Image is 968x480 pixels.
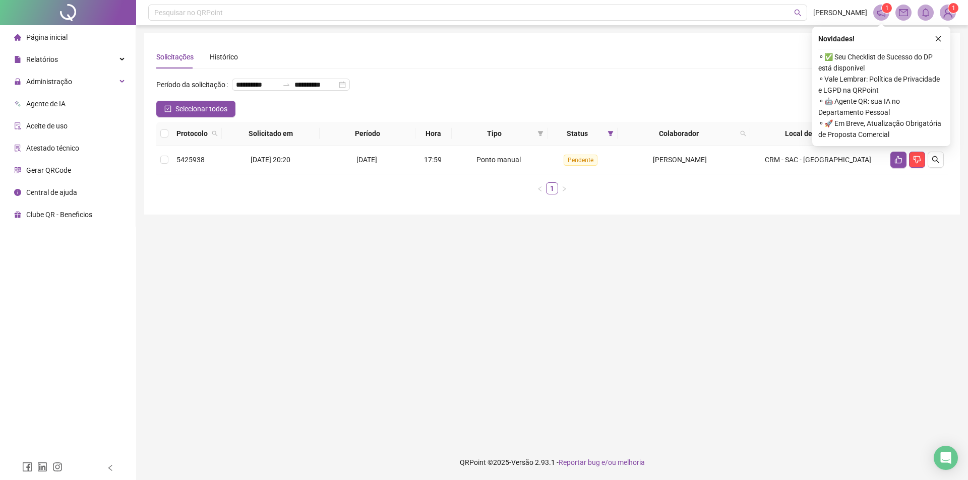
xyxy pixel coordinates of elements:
span: [DATE] 20:20 [251,156,290,164]
span: Ponto manual [476,156,521,164]
span: ⚬ ✅ Seu Checklist de Sucesso do DP está disponível [818,51,944,74]
span: info-circle [14,189,21,196]
sup: 1 [882,3,892,13]
th: Período [320,122,415,146]
label: Período da solicitação [156,77,232,93]
span: Central de ajuda [26,188,77,196]
span: filter [606,126,616,141]
span: Status [552,128,603,139]
span: filter [537,130,543,136]
span: Página inicial [26,33,68,41]
span: search [740,130,746,136]
span: lock [14,78,21,85]
button: left [534,182,546,194]
div: Open Intercom Messenger [934,446,958,470]
span: Agente de IA [26,100,66,108]
th: Solicitado em [222,122,320,146]
span: dislike [913,156,921,164]
span: Tipo [456,128,533,139]
div: Histórico [210,51,238,62]
span: facebook [22,462,32,472]
a: 1 [547,183,558,194]
span: search [794,9,802,17]
span: Relatórios [26,55,58,63]
span: Clube QR - Beneficios [26,211,92,219]
li: Página anterior [534,182,546,194]
span: 1 [885,5,889,12]
span: ⚬ 🚀 Em Breve, Atualização Obrigatória de Proposta Comercial [818,118,944,140]
span: [DATE] [356,156,377,164]
span: 5425938 [176,156,205,164]
span: 1 [952,5,955,12]
span: Colaborador [622,128,736,139]
span: Pendente [564,155,597,166]
span: bell [921,8,930,17]
span: audit [14,122,21,129]
span: like [894,156,902,164]
span: to [282,81,290,89]
span: [PERSON_NAME] [653,156,707,164]
span: Selecionar todos [175,103,227,114]
span: Gerar QRCode [26,166,71,174]
li: 1 [546,182,558,194]
span: left [537,186,543,192]
button: Selecionar todos [156,101,235,117]
span: [PERSON_NAME] [813,7,867,18]
span: check-square [164,105,171,112]
sup: Atualize o seu contato no menu Meus Dados [948,3,958,13]
span: filter [608,130,614,136]
span: Versão [511,458,533,466]
span: Atestado técnico [26,144,79,152]
span: ⚬ Vale Lembrar: Política de Privacidade e LGPD na QRPoint [818,74,944,96]
span: swap-right [282,81,290,89]
span: gift [14,211,21,218]
td: CRM - SAC - [GEOGRAPHIC_DATA] [750,146,886,174]
span: Novidades ! [818,33,855,44]
span: search [212,130,218,136]
span: solution [14,145,21,152]
span: 17:59 [424,156,442,164]
span: notification [877,8,886,17]
li: Próxima página [558,182,570,194]
footer: QRPoint © 2025 - 2.93.1 - [136,445,968,480]
span: right [561,186,567,192]
span: linkedin [37,462,47,472]
span: home [14,34,21,41]
img: 82424 [940,5,955,20]
span: mail [899,8,908,17]
button: right [558,182,570,194]
span: filter [535,126,546,141]
span: Reportar bug e/ou melhoria [559,458,645,466]
span: qrcode [14,167,21,174]
span: instagram [52,462,63,472]
th: Hora [415,122,452,146]
span: Protocolo [176,128,208,139]
span: Local de trabalho [754,128,872,139]
span: search [210,126,220,141]
span: search [738,126,748,141]
span: file [14,56,21,63]
span: left [107,464,114,471]
span: search [932,156,940,164]
span: ⚬ 🤖 Agente QR: sua IA no Departamento Pessoal [818,96,944,118]
span: close [935,35,942,42]
span: Aceite de uso [26,122,68,130]
div: Solicitações [156,51,194,62]
span: Administração [26,78,72,86]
